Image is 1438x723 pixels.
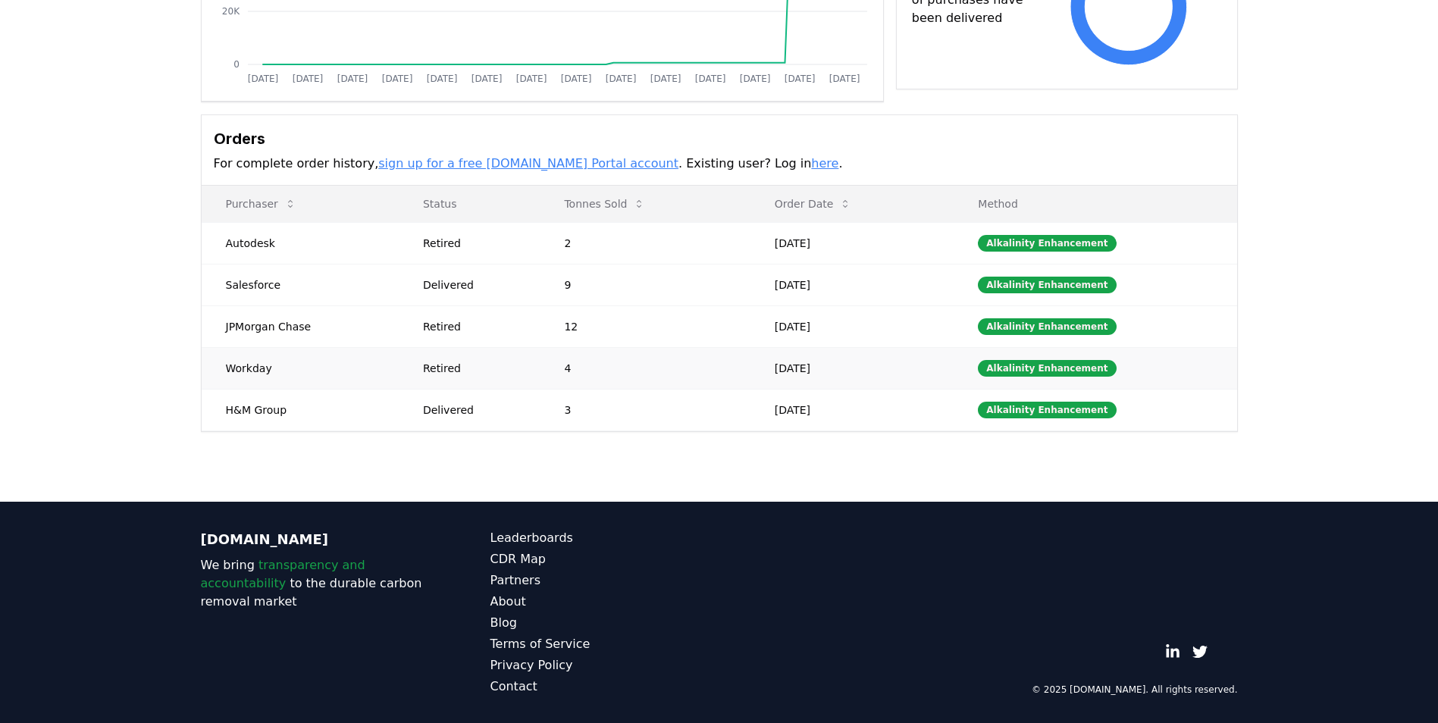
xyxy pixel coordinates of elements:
[214,155,1225,173] p: For complete order history, . Existing user? Log in .
[763,189,864,219] button: Order Date
[202,305,399,347] td: JPMorgan Chase
[515,74,547,84] tspan: [DATE]
[966,196,1224,211] p: Method
[423,402,528,418] div: Delivered
[423,319,528,334] div: Retired
[552,189,657,219] button: Tonnes Sold
[540,305,750,347] td: 12
[381,74,412,84] tspan: [DATE]
[423,236,528,251] div: Retired
[540,389,750,430] td: 3
[247,74,278,84] tspan: [DATE]
[978,402,1116,418] div: Alkalinity Enhancement
[201,556,430,611] p: We bring to the durable carbon removal market
[221,6,240,17] tspan: 20K
[560,74,591,84] tspan: [DATE]
[978,318,1116,335] div: Alkalinity Enhancement
[978,235,1116,252] div: Alkalinity Enhancement
[337,74,368,84] tspan: [DATE]
[201,558,365,590] span: transparency and accountability
[694,74,725,84] tspan: [DATE]
[490,635,719,653] a: Terms of Service
[784,74,815,84] tspan: [DATE]
[202,389,399,430] td: H&M Group
[202,222,399,264] td: Autodesk
[540,347,750,389] td: 4
[490,593,719,611] a: About
[202,347,399,389] td: Workday
[411,196,528,211] p: Status
[490,614,719,632] a: Blog
[829,74,860,84] tspan: [DATE]
[811,156,838,171] a: here
[605,74,636,84] tspan: [DATE]
[201,529,430,550] p: [DOMAIN_NAME]
[750,222,954,264] td: [DATE]
[750,389,954,430] td: [DATE]
[292,74,323,84] tspan: [DATE]
[378,156,678,171] a: sign up for a free [DOMAIN_NAME] Portal account
[978,360,1116,377] div: Alkalinity Enhancement
[490,550,719,568] a: CDR Map
[490,678,719,696] a: Contact
[490,656,719,674] a: Privacy Policy
[1192,644,1208,659] a: Twitter
[214,189,309,219] button: Purchaser
[426,74,457,84] tspan: [DATE]
[471,74,502,84] tspan: [DATE]
[214,127,1225,150] h3: Orders
[540,222,750,264] td: 2
[750,264,954,305] td: [DATE]
[540,264,750,305] td: 9
[423,277,528,293] div: Delivered
[750,347,954,389] td: [DATE]
[490,571,719,590] a: Partners
[233,59,240,70] tspan: 0
[1032,684,1238,696] p: © 2025 [DOMAIN_NAME]. All rights reserved.
[423,361,528,376] div: Retired
[978,277,1116,293] div: Alkalinity Enhancement
[490,529,719,547] a: Leaderboards
[750,305,954,347] td: [DATE]
[650,74,681,84] tspan: [DATE]
[739,74,770,84] tspan: [DATE]
[202,264,399,305] td: Salesforce
[1165,644,1180,659] a: LinkedIn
